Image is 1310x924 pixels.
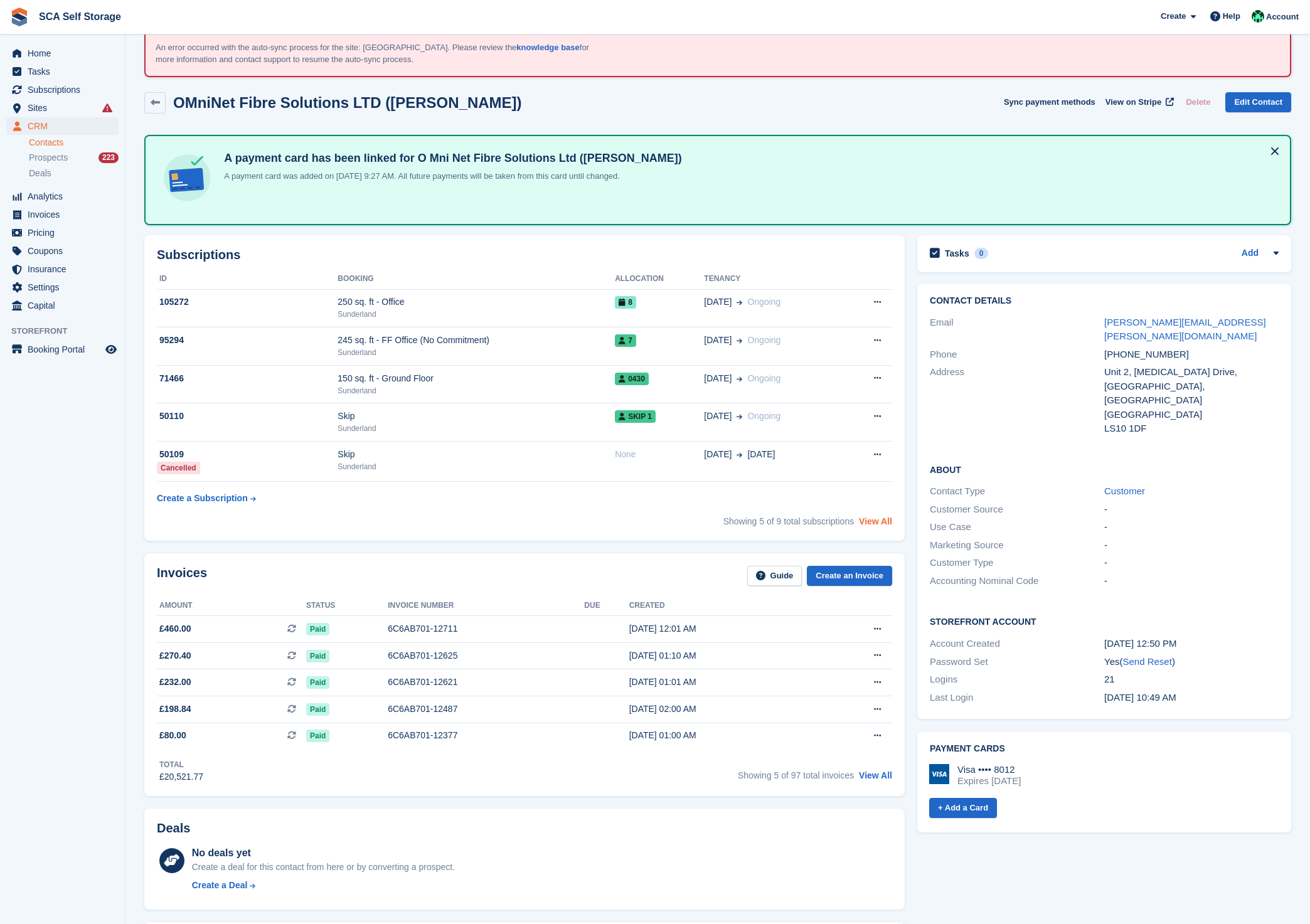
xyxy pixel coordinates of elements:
th: Tenancy [704,269,844,289]
span: Skip 1 [615,410,656,423]
div: [DATE] 01:01 AM [629,676,818,689]
div: 95294 [157,334,338,347]
span: Prospects [29,152,68,164]
div: Skip [338,410,615,423]
div: - [1104,502,1279,517]
a: Send Reset [1122,656,1171,667]
div: 71466 [157,372,338,385]
div: 50109 [157,448,338,461]
div: [DATE] 02:00 AM [629,703,818,716]
span: Paid [306,676,329,689]
th: Invoice number [388,596,584,616]
div: Customer Source [930,502,1104,517]
div: Accounting Nominal Code [930,574,1104,588]
div: Sunderland [338,385,615,396]
div: [GEOGRAPHIC_DATA], [GEOGRAPHIC_DATA] [1104,380,1279,408]
th: Status [306,596,388,616]
span: Paid [306,623,329,635]
span: Tasks [28,63,103,80]
div: Sunderland [338,347,615,358]
span: £198.84 [159,703,191,716]
span: Help [1223,10,1240,23]
h2: Deals [157,821,190,836]
span: 8 [615,296,636,309]
div: Customer Type [930,556,1104,570]
span: Account [1266,11,1299,23]
span: 7 [615,334,636,347]
div: Create a deal for this contact from here or by converting a prospect. [192,861,455,874]
h4: A payment card has been linked for O Mni Net Fibre Solutions Ltd ([PERSON_NAME]) [219,151,681,166]
a: menu [6,224,119,242]
a: Edit Contact [1225,92,1291,113]
div: Email [930,316,1104,344]
span: Ongoing [747,373,780,383]
a: Guide [747,566,802,587]
div: Marketing Source [930,538,1104,553]
div: - [1104,574,1279,588]
span: View on Stripe [1105,96,1161,109]
span: Ongoing [747,411,780,421]
span: Showing 5 of 9 total subscriptions [723,516,855,526]
span: [DATE] [704,295,732,309]
div: - [1104,556,1279,570]
div: Last Login [930,691,1104,705]
span: Invoices [28,206,103,223]
h2: Payment cards [930,744,1279,754]
a: Create a Deal [192,879,455,892]
div: 6C6AB701-12377 [388,729,584,742]
div: [GEOGRAPHIC_DATA] [1104,408,1279,422]
div: 6C6AB701-12621 [388,676,584,689]
span: Ongoing [747,335,780,345]
div: 150 sq. ft - Ground Floor [338,372,615,385]
div: 6C6AB701-12487 [388,703,584,716]
span: £80.00 [159,729,186,742]
div: £20,521.77 [159,770,203,783]
span: Home [28,45,103,62]
h2: Tasks [945,248,969,259]
img: card-linked-ebf98d0992dc2aeb22e95c0e3c79077019eb2392cfd83c6a337811c24bc77127.svg [161,151,214,204]
div: Logins [930,672,1104,687]
img: Ross Chapman [1252,10,1264,23]
div: [DATE] 12:50 PM [1104,637,1279,651]
a: View All [859,770,892,780]
a: Create a Subscription [157,487,256,510]
h2: Contact Details [930,296,1279,306]
div: Account Created [930,637,1104,651]
a: Customer [1104,486,1145,496]
span: [DATE] [704,448,732,461]
h2: About [930,463,1279,475]
div: Yes [1104,655,1279,669]
a: menu [6,45,119,62]
span: £232.00 [159,676,191,689]
div: Create a Deal [192,879,248,892]
h2: Invoices [157,566,207,587]
img: stora-icon-8386f47178a22dfd0bd8f6a31ec36ba5ce8667c1dd55bd0f319d3a0aa187defe.svg [10,8,29,26]
span: Settings [28,279,103,296]
div: - [1104,520,1279,534]
a: menu [6,279,119,296]
a: menu [6,188,119,205]
span: Insurance [28,260,103,278]
span: Paid [306,703,329,716]
a: [PERSON_NAME][EMAIL_ADDRESS][PERSON_NAME][DOMAIN_NAME] [1104,317,1266,342]
div: Phone [930,348,1104,362]
i: Smart entry sync failures have occurred [102,103,112,113]
h2: OMniNet Fibre Solutions LTD ([PERSON_NAME]) [173,94,522,111]
span: Sites [28,99,103,117]
div: Skip [338,448,615,461]
div: 250 sq. ft - Office [338,295,615,309]
a: menu [6,81,119,98]
th: Created [629,596,818,616]
a: menu [6,297,119,314]
span: 0430 [615,373,649,385]
a: View on Stripe [1100,92,1176,113]
a: Contacts [29,137,119,149]
div: [DATE] 01:00 AM [629,729,818,742]
a: menu [6,206,119,223]
th: Due [584,596,629,616]
div: Unit 2, [MEDICAL_DATA] Drive, [1104,365,1279,380]
span: CRM [28,117,103,135]
a: Preview store [104,342,119,357]
span: [DATE] [704,334,732,347]
div: Contact Type [930,484,1104,499]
